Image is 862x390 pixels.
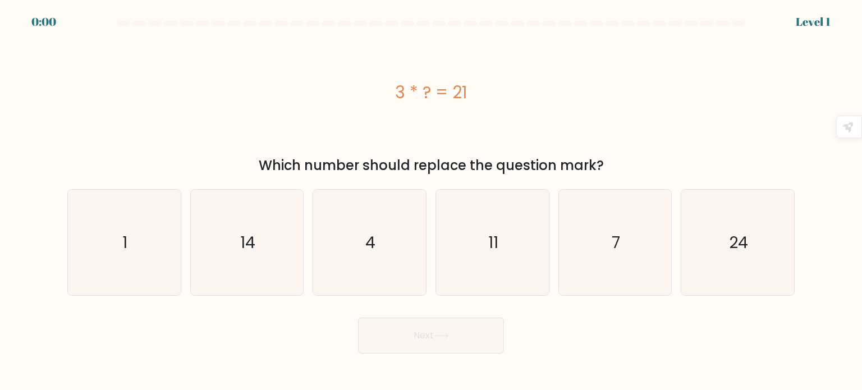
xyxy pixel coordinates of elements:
[358,318,504,354] button: Next
[488,231,498,253] text: 11
[67,80,795,105] div: 3 * ? = 21
[729,231,748,253] text: 24
[366,231,376,253] text: 4
[796,13,831,30] div: Level 1
[123,231,128,253] text: 1
[31,13,56,30] div: 0:00
[74,155,788,176] div: Which number should replace the question mark?
[612,231,620,253] text: 7
[240,231,255,253] text: 14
